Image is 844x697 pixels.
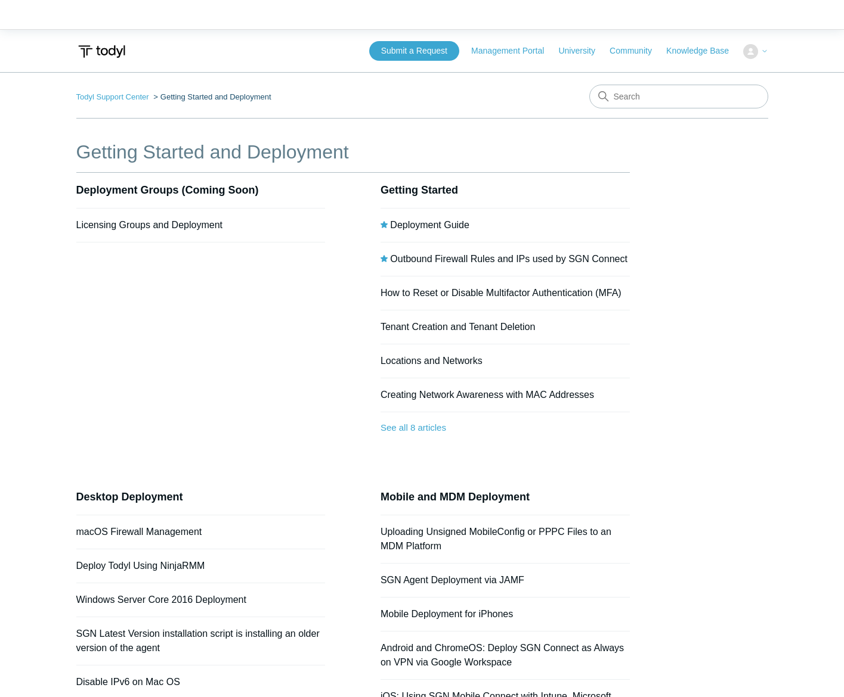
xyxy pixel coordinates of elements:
input: Search [589,85,768,108]
a: Disable IPv6 on Mac OS [76,677,180,687]
a: Outbound Firewall Rules and IPs used by SGN Connect [390,254,627,264]
a: Uploading Unsigned MobileConfig or PPPC Files to an MDM Platform [381,527,611,551]
a: Licensing Groups and Deployment [76,220,222,230]
a: Creating Network Awareness with MAC Addresses [381,390,594,400]
a: macOS Firewall Management [76,527,202,537]
a: Submit a Request [369,41,459,61]
a: How to Reset or Disable Multifactor Authentication (MFA) [381,288,622,298]
a: Deployment Groups (Coming Soon) [76,184,259,196]
a: Deploy Todyl Using NinjaRMM [76,561,205,571]
a: Getting Started [381,184,458,196]
a: Windows Server Core 2016 Deployment [76,595,246,605]
img: Todyl Support Center Help Center home page [76,41,127,63]
a: Todyl Support Center [76,92,149,101]
a: Tenant Creation and Tenant Deletion [381,322,535,332]
a: Community [610,45,664,57]
a: Mobile Deployment for iPhones [381,609,513,619]
a: Mobile and MDM Deployment [381,491,530,503]
svg: Promoted article [381,255,388,262]
a: SGN Agent Deployment via JAMF [381,575,524,585]
a: University [558,45,607,57]
a: Android and ChromeOS: Deploy SGN Connect as Always on VPN via Google Workspace [381,643,624,667]
svg: Promoted article [381,221,388,228]
a: Knowledge Base [666,45,741,57]
a: Deployment Guide [390,220,469,230]
h1: Getting Started and Deployment [76,138,630,166]
a: SGN Latest Version installation script is installing an older version of the agent [76,628,320,653]
a: Management Portal [471,45,556,57]
li: Getting Started and Deployment [151,92,271,101]
a: See all 8 articles [381,412,630,444]
a: Locations and Networks [381,356,483,366]
li: Todyl Support Center [76,92,152,101]
a: Desktop Deployment [76,491,183,503]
